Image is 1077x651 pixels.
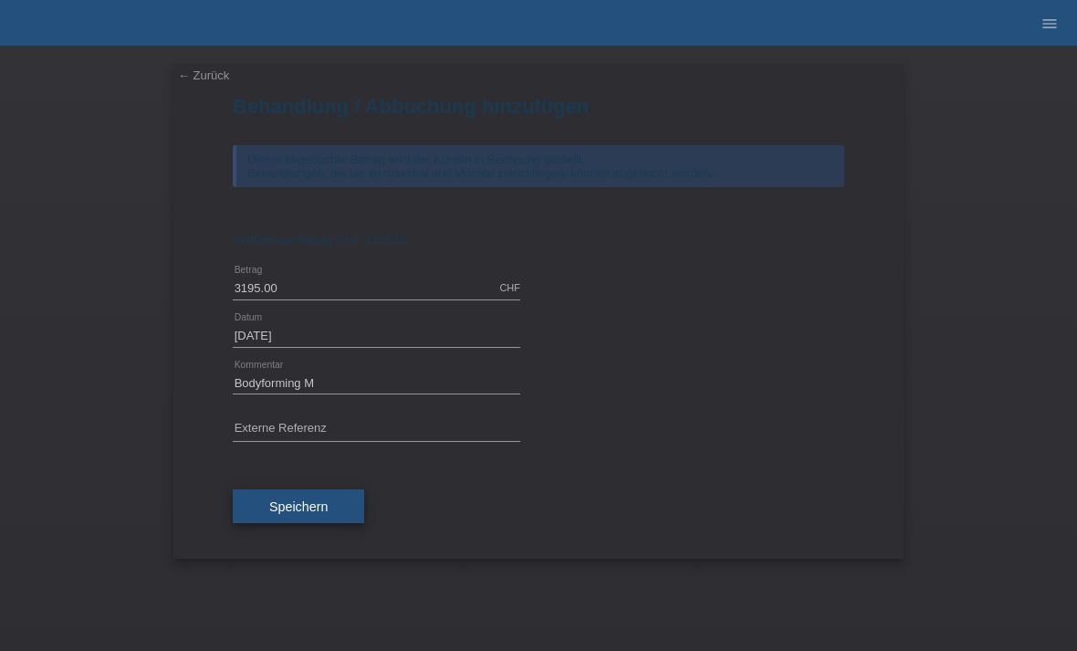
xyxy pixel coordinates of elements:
span: CHF 3'195.00 [336,233,409,247]
button: Speichern [233,489,364,524]
a: ← Zurück [178,68,229,82]
i: menu [1040,15,1059,33]
a: menu [1031,17,1068,28]
div: Verfügbarer Betrag: [233,233,844,247]
span: Speichern [269,499,328,514]
h1: Behandlung / Abbuchung hinzufügen [233,95,844,118]
div: CHF [499,282,520,293]
div: Dieser abgebuchte Betrag wird der Kundin in Rechnung gestellt. Behandlungen, die bis zu maximal d... [233,145,844,187]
